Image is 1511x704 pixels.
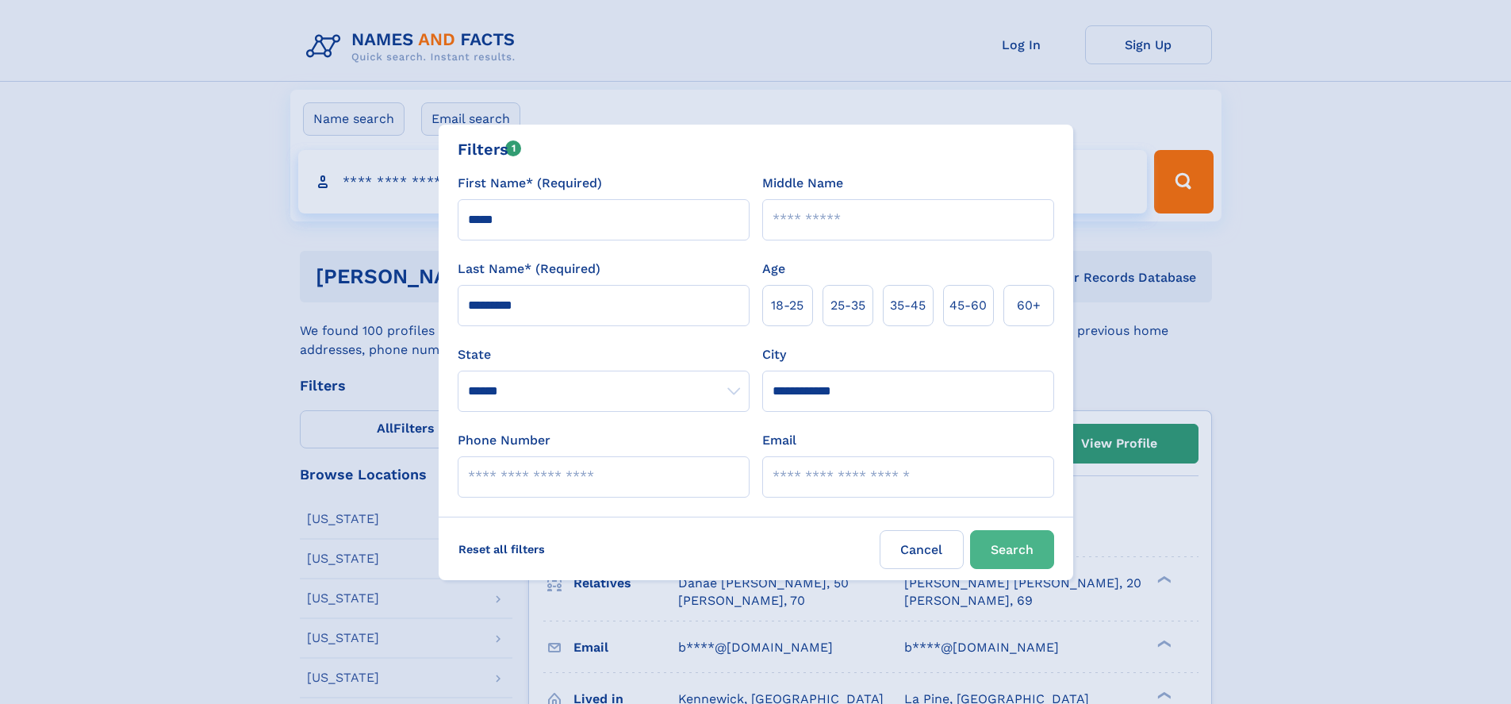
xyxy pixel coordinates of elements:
span: 25‑35 [830,296,865,315]
span: 35‑45 [890,296,926,315]
label: Email [762,431,796,450]
label: City [762,345,786,364]
div: Filters [458,137,522,161]
button: Search [970,530,1054,569]
span: 60+ [1017,296,1041,315]
label: Age [762,260,785,279]
label: State [458,345,750,364]
span: 45‑60 [949,296,987,315]
label: First Name* (Required) [458,174,602,193]
label: Phone Number [458,431,550,450]
label: Last Name* (Required) [458,260,600,279]
span: 18‑25 [771,296,803,315]
label: Middle Name [762,174,843,193]
label: Reset all filters [448,530,555,568]
label: Cancel [880,530,964,569]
